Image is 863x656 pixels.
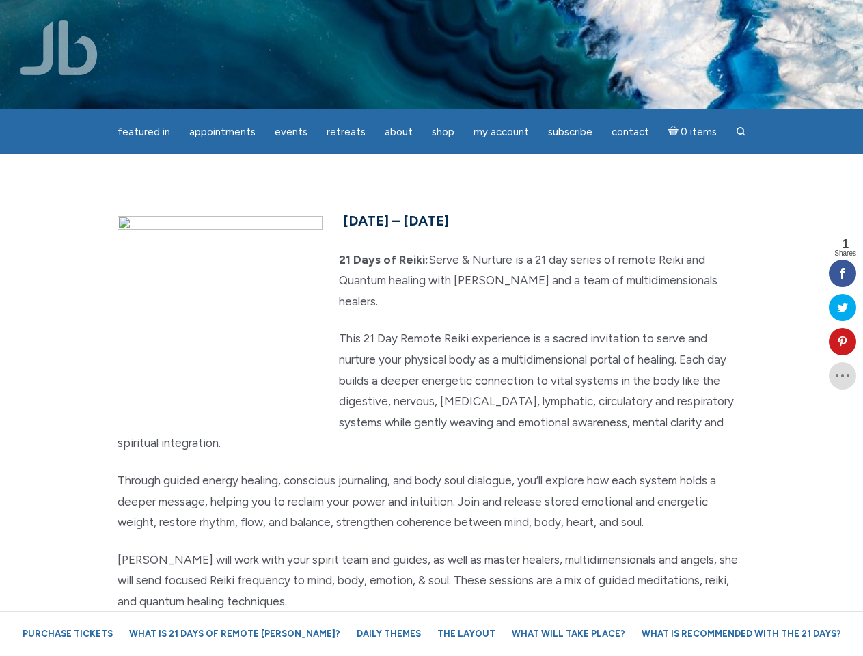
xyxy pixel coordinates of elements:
a: featured in [109,119,178,146]
a: Appointments [181,119,264,146]
span: 0 items [681,127,717,137]
span: Contact [612,126,649,138]
a: My Account [465,119,537,146]
a: What will take place? [505,622,632,646]
a: About [376,119,421,146]
a: Retreats [318,119,374,146]
span: Retreats [327,126,366,138]
a: Shop [424,119,463,146]
a: Cart0 items [660,118,726,146]
i: Cart [668,126,681,138]
a: What is recommended with the 21 Days? [635,622,848,646]
span: Events [275,126,307,138]
strong: 21 Days of Reiki: [339,253,428,266]
a: Purchase Tickets [16,622,120,646]
a: What is 21 Days of Remote [PERSON_NAME]? [122,622,347,646]
p: [PERSON_NAME] will work with your spirit team and guides, as well as master healers, multidimensi... [118,549,746,612]
span: Appointments [189,126,256,138]
span: Shop [432,126,454,138]
span: 1 [834,238,856,250]
img: Jamie Butler. The Everyday Medium [20,20,98,75]
p: Serve & Nurture is a 21 day series of remote Reiki and Quantum healing with [PERSON_NAME] and a t... [118,249,746,312]
span: Shares [834,250,856,257]
a: Events [266,119,316,146]
a: The Layout [430,622,502,646]
a: Subscribe [540,119,601,146]
span: [DATE] – [DATE] [343,213,449,229]
span: Subscribe [548,126,592,138]
p: Through guided energy healing, conscious journaling, and body soul dialogue, you’ll explore how e... [118,470,746,533]
span: About [385,126,413,138]
span: featured in [118,126,170,138]
a: Contact [603,119,657,146]
p: This 21 Day Remote Reiki experience is a sacred invitation to serve and nurture your physical bod... [118,328,746,454]
span: My Account [474,126,529,138]
a: Daily Themes [350,622,428,646]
